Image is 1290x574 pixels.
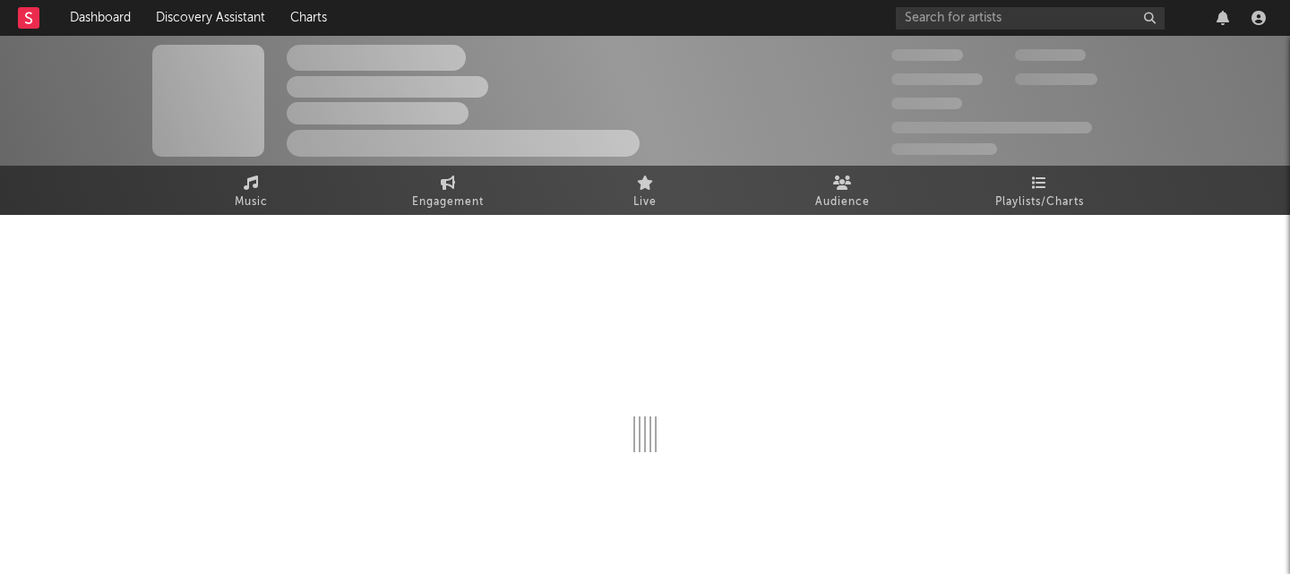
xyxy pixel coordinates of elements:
a: Live [546,166,744,215]
input: Search for artists [896,7,1165,30]
a: Audience [744,166,941,215]
span: 50,000,000 Monthly Listeners [891,122,1092,133]
span: 1,000,000 [1015,73,1097,85]
span: 100,000 [891,98,962,109]
span: Playlists/Charts [995,192,1084,213]
a: Playlists/Charts [941,166,1138,215]
span: Audience [815,192,870,213]
span: 50,000,000 [891,73,983,85]
span: Jump Score: 85.0 [891,143,997,155]
span: 300,000 [891,49,963,61]
a: Engagement [349,166,546,215]
span: Live [633,192,657,213]
span: 100,000 [1015,49,1086,61]
a: Music [152,166,349,215]
span: Engagement [412,192,484,213]
span: Music [235,192,268,213]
